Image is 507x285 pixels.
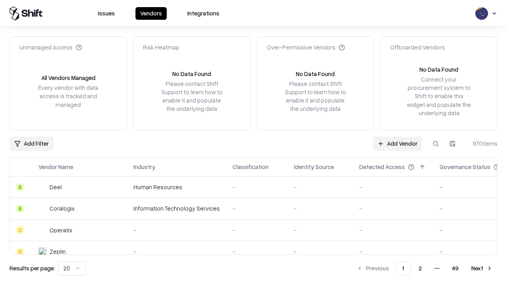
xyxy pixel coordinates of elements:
[294,163,334,171] div: Identity Source
[359,163,405,171] div: Detected Access
[159,80,225,113] div: Please contact Shift Support to learn how to enable it and populate the underlying data
[50,247,66,256] div: Zeplin
[233,226,281,234] div: -
[233,204,281,213] div: -
[395,261,411,275] button: 1
[412,261,428,275] button: 2
[10,137,53,151] button: Add Filter
[440,163,490,171] div: Governance Status
[359,183,427,191] div: -
[359,247,427,256] div: -
[390,43,445,51] div: Offboarded Vendors
[50,183,62,191] div: Deel
[50,204,74,213] div: Coralogix
[294,247,347,256] div: -
[267,43,345,51] div: Over-Permissive Vendors
[352,261,497,275] nav: pagination
[35,84,101,108] div: Every vendor with data access is tracked and managed
[282,80,348,113] div: Please contact Shift Support to learn how to enable it and populate the underlying data
[93,7,120,20] button: Issues
[10,264,55,272] p: Results per page:
[233,247,281,256] div: -
[133,163,155,171] div: Industry
[133,226,220,234] div: -
[38,163,73,171] div: Vendor Name
[38,226,46,234] img: Operatix
[467,261,497,275] button: Next
[446,261,465,275] button: 49
[294,183,347,191] div: -
[16,183,24,191] div: B
[406,75,472,117] div: Connect your procurement system to Shift to enable this widget and populate the underlying data
[359,226,427,234] div: -
[294,204,347,213] div: -
[135,7,167,20] button: Vendors
[38,247,46,255] img: Zeplin
[294,226,347,234] div: -
[419,65,458,74] div: No Data Found
[38,205,46,213] img: Coralogix
[41,74,95,82] div: All Vendors Managed
[466,139,497,148] div: 970 items
[233,183,281,191] div: -
[133,247,220,256] div: -
[19,43,82,51] div: Unmanaged Access
[133,204,220,213] div: Information Technology Services
[143,43,179,51] div: Risk Heatmap
[183,7,224,20] button: Integrations
[233,163,269,171] div: Classification
[133,183,220,191] div: Human Resources
[16,205,24,213] div: B
[16,226,24,234] div: C
[50,226,72,234] div: Operatix
[38,183,46,191] img: Deel
[373,137,422,151] a: Add Vendor
[16,247,24,255] div: C
[296,70,335,78] div: No Data Found
[172,70,211,78] div: No Data Found
[359,204,427,213] div: -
